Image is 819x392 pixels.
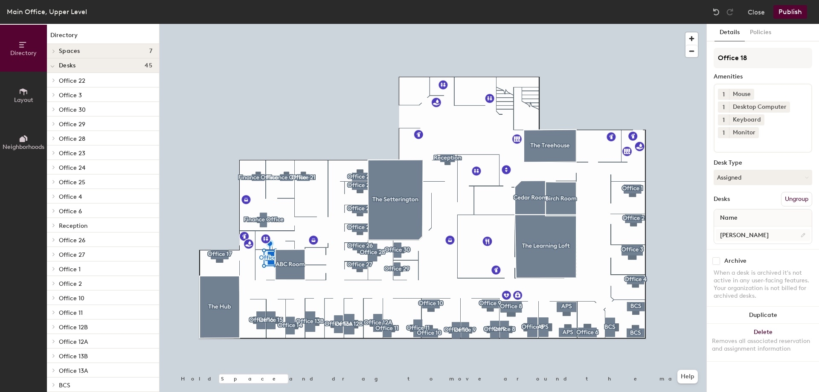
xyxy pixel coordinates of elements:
[781,192,812,206] button: Ungroup
[59,62,76,69] span: Desks
[726,8,734,16] img: Redo
[59,251,85,258] span: Office 27
[707,324,819,361] button: DeleteRemoves all associated reservation and assignment information
[59,92,82,99] span: Office 3
[723,103,725,112] span: 1
[729,102,790,113] div: Desktop Computer
[714,24,745,41] button: Details
[59,295,84,302] span: Office 10
[677,370,698,383] button: Help
[59,338,88,346] span: Office 12A
[729,127,759,138] div: Monitor
[7,6,87,17] div: Main Office, Upper Level
[59,353,88,360] span: Office 13B
[714,269,812,300] div: When a desk is archived it's not active in any user-facing features. Your organization is not bil...
[59,135,85,142] span: Office 28
[59,237,85,244] span: Office 26
[723,116,725,125] span: 1
[718,114,729,125] button: 1
[714,196,730,203] div: Desks
[723,90,725,99] span: 1
[59,193,82,200] span: Office 4
[59,179,85,186] span: Office 25
[745,24,776,41] button: Policies
[59,324,88,331] span: Office 12B
[718,102,729,113] button: 1
[59,106,86,113] span: Office 30
[59,367,88,375] span: Office 13A
[14,96,33,104] span: Layout
[748,5,765,19] button: Close
[724,258,746,264] div: Archive
[3,143,44,151] span: Neighborhoods
[716,210,742,226] span: Name
[59,309,83,317] span: Office 11
[707,307,819,324] button: Duplicate
[10,49,37,57] span: Directory
[773,5,807,19] button: Publish
[59,150,85,157] span: Office 23
[718,127,729,138] button: 1
[716,229,810,241] input: Unnamed desk
[714,73,812,80] div: Amenities
[59,164,85,171] span: Office 24
[149,48,152,55] span: 7
[718,89,729,100] button: 1
[59,280,82,287] span: Office 2
[145,62,152,69] span: 45
[714,170,812,185] button: Assigned
[59,77,85,84] span: Office 22
[59,266,81,273] span: Office 1
[59,208,82,215] span: Office 6
[723,128,725,137] span: 1
[712,337,814,353] div: Removes all associated reservation and assignment information
[729,89,754,100] div: Mouse
[59,121,85,128] span: Office 29
[714,160,812,166] div: Desk Type
[712,8,720,16] img: Undo
[59,382,70,389] span: BCS
[59,222,87,229] span: Reception
[729,114,764,125] div: Keyboard
[59,48,80,55] span: Spaces
[47,31,159,44] h1: Directory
